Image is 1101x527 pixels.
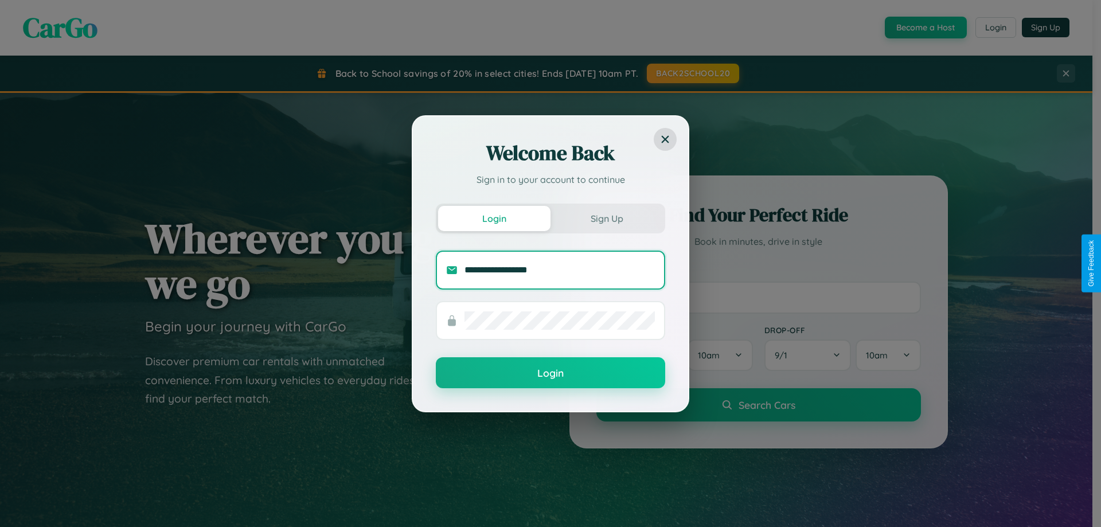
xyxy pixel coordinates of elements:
[436,139,665,167] h2: Welcome Back
[550,206,663,231] button: Sign Up
[436,173,665,186] p: Sign in to your account to continue
[1087,240,1095,287] div: Give Feedback
[438,206,550,231] button: Login
[436,357,665,388] button: Login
